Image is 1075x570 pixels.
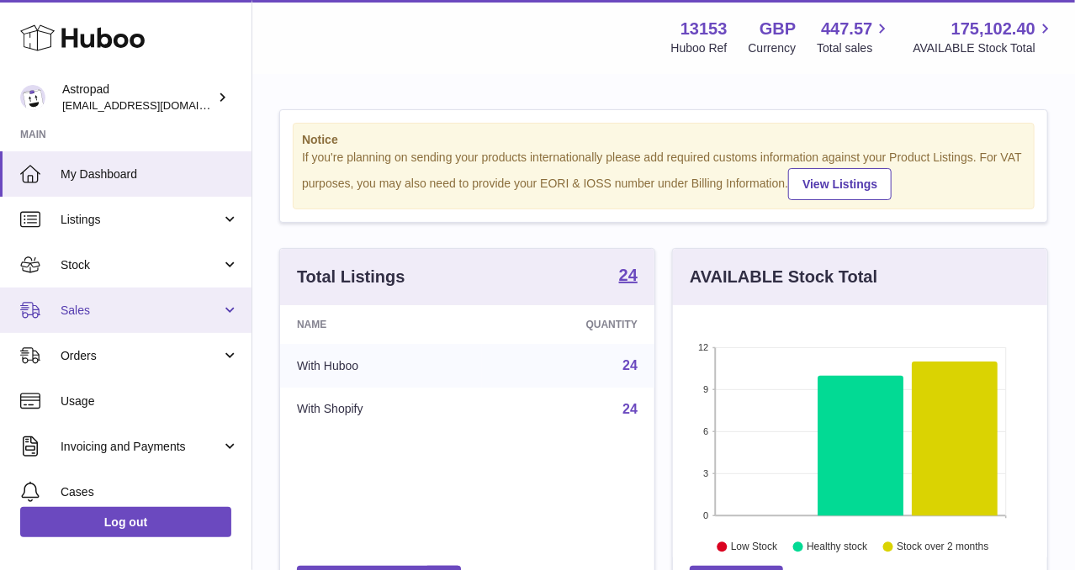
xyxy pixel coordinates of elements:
[280,388,482,431] td: With Shopify
[749,40,797,56] div: Currency
[61,393,239,409] span: Usage
[817,18,892,56] a: 447.57 Total sales
[622,358,638,372] a: 24
[302,132,1025,148] strong: Notice
[788,168,892,200] a: View Listings
[482,305,654,344] th: Quantity
[951,18,1035,40] span: 175,102.40
[821,18,872,40] span: 447.57
[698,342,708,352] text: 12
[280,305,482,344] th: Name
[731,541,778,552] text: Low Stock
[62,82,214,113] div: Astropad
[61,166,239,182] span: My Dashboard
[61,303,221,319] span: Sales
[62,98,247,112] span: [EMAIL_ADDRESS][DOMAIN_NAME]
[20,507,231,537] a: Log out
[897,541,988,552] text: Stock over 2 months
[297,266,405,288] h3: Total Listings
[703,384,708,394] text: 9
[619,267,638,287] a: 24
[703,426,708,436] text: 6
[690,266,877,288] h3: AVAILABLE Stock Total
[760,18,796,40] strong: GBP
[619,267,638,283] strong: 24
[807,541,868,552] text: Healthy stock
[61,212,221,228] span: Listings
[671,40,728,56] div: Huboo Ref
[703,468,708,478] text: 3
[703,510,708,520] text: 0
[622,402,638,416] a: 24
[913,18,1055,56] a: 175,102.40 AVAILABLE Stock Total
[61,348,221,364] span: Orders
[280,344,482,388] td: With Huboo
[913,40,1055,56] span: AVAILABLE Stock Total
[302,150,1025,200] div: If you're planning on sending your products internationally please add required customs informati...
[20,85,45,110] img: matt@astropad.com
[61,439,221,455] span: Invoicing and Payments
[680,18,728,40] strong: 13153
[61,257,221,273] span: Stock
[817,40,892,56] span: Total sales
[61,484,239,500] span: Cases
